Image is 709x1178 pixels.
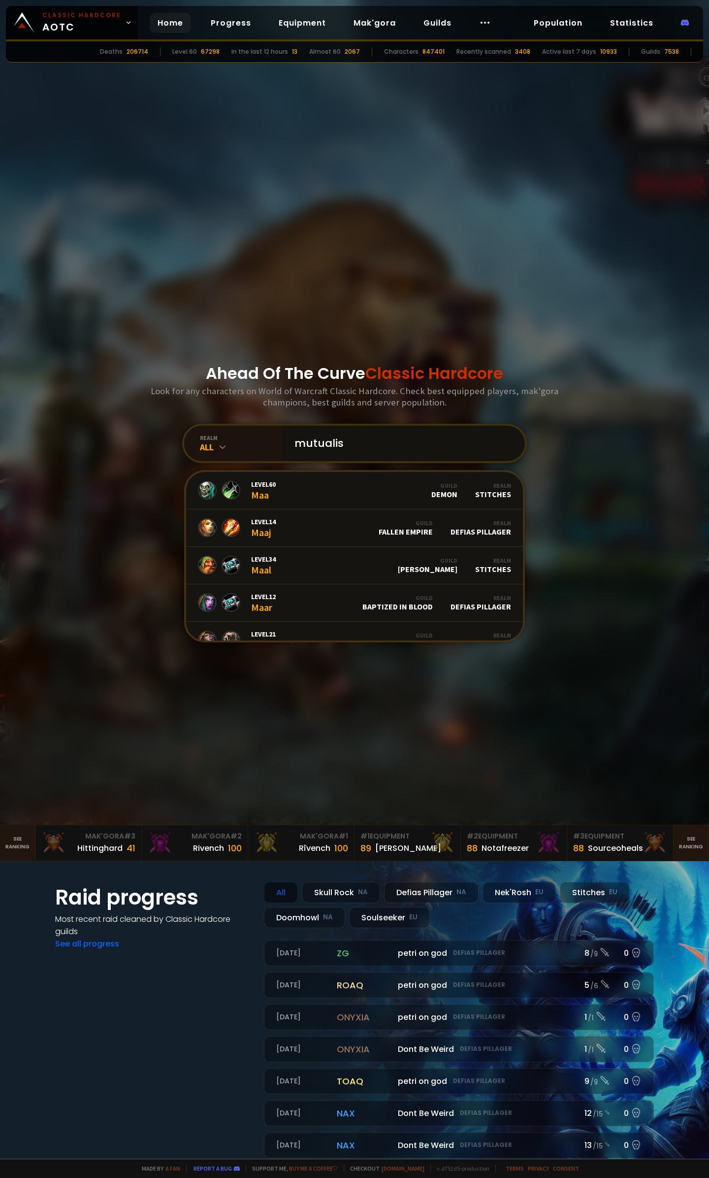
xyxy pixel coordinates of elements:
div: Defias Pillager [451,632,511,649]
a: Progress [203,13,259,33]
small: NA [456,887,466,897]
a: [DOMAIN_NAME] [382,1165,424,1172]
div: 10933 [600,47,617,56]
div: 847401 [422,47,445,56]
a: Level21MaakGuildTill Death Do Us PartRealmDefias Pillager [186,622,523,659]
div: Guild [431,482,457,489]
div: 88 [467,841,478,855]
div: Defias Pillager [451,594,511,611]
div: Sourceoheals [588,842,643,854]
span: # 1 [339,831,348,841]
div: 41 [127,841,135,855]
a: [DATE]zgpetri on godDefias Pillager8 /90 [264,940,654,966]
div: Stitches [560,882,630,903]
a: #2Equipment88Notafreezer [461,825,567,861]
div: Active last 7 days [542,47,596,56]
div: Recently scanned [456,47,511,56]
div: Maak [251,630,276,651]
a: [DATE]roaqpetri on godDefias Pillager5 /60 [264,972,654,998]
a: Seeranking [674,825,709,861]
span: # 2 [467,831,478,841]
div: In the last 12 hours [231,47,288,56]
h1: Raid progress [55,882,252,913]
div: Nek'Rosh [483,882,556,903]
div: Equipment [360,831,454,841]
a: [DATE]naxDont Be WeirdDefias Pillager12 /150 [264,1100,654,1126]
a: Equipment [271,13,334,33]
div: Notafreezer [482,842,529,854]
div: Maal [251,555,276,576]
a: #3Equipment88Sourceoheals [567,825,674,861]
div: Realm [475,557,511,564]
div: 100 [334,841,348,855]
div: Maa [251,480,276,501]
div: Rivench [193,842,224,854]
a: Mak'Gora#2Rivench100 [142,825,248,861]
div: Level 60 [172,47,197,56]
a: [DATE]toaqpetri on godDefias Pillager9 /90 [264,1068,654,1094]
a: See all progress [55,938,119,949]
h4: Most recent raid cleaned by Classic Hardcore guilds [55,913,252,938]
small: EU [535,887,544,897]
div: Mak'Gora [254,831,348,841]
div: Fallen Empire [379,519,433,537]
div: All [200,441,283,453]
div: Demon [431,482,457,499]
a: a fan [165,1165,180,1172]
a: Privacy [528,1165,549,1172]
div: 67298 [201,47,220,56]
span: v. d752d5 - production [430,1165,489,1172]
div: [PERSON_NAME] [375,842,441,854]
div: 88 [573,841,584,855]
div: Maar [251,592,276,613]
h1: Ahead Of The Curve [206,362,503,385]
div: Mak'Gora [41,831,135,841]
a: Report a bug [193,1165,232,1172]
span: Level 12 [251,592,276,601]
div: 3408 [515,47,530,56]
div: 89 [360,841,371,855]
a: Guilds [416,13,459,33]
div: Equipment [573,831,667,841]
div: All [264,882,298,903]
a: Level60MaaGuildDemonRealmStitches [186,472,523,509]
small: EU [409,912,418,922]
div: Realm [451,632,511,639]
a: Home [150,13,191,33]
a: Level14MaajGuildFallen EmpireRealmDefias Pillager [186,509,523,547]
a: Consent [553,1165,579,1172]
div: Guild [362,594,433,602]
div: Guild [349,632,433,639]
div: Baptized In Blood [362,594,433,611]
a: Mak'Gora#3Hittinghard41 [35,825,142,861]
span: Level 21 [251,630,276,639]
div: 13 [292,47,297,56]
span: # 1 [360,831,370,841]
a: Classic HardcoreAOTC [6,6,138,39]
a: Population [526,13,590,33]
div: 7538 [664,47,679,56]
small: NA [358,887,368,897]
small: Classic Hardcore [42,11,121,20]
span: Level 60 [251,480,276,489]
div: Mak'Gora [148,831,242,841]
a: [DATE]onyxiapetri on godDefias Pillager1 /10 [264,1004,654,1030]
h3: Look for any characters on World of Warcraft Classic Hardcore. Check best equipped players, mak'g... [147,385,562,408]
div: Rîvench [299,842,330,854]
span: # 3 [573,831,584,841]
div: Defias Pillager [384,882,479,903]
div: Deaths [100,47,123,56]
small: NA [323,912,333,922]
div: Till Death Do Us Part [349,632,433,649]
span: Level 14 [251,517,276,526]
div: Almost 60 [309,47,341,56]
a: Mak'gora [346,13,404,33]
div: 206714 [127,47,148,56]
div: Guild [398,557,457,564]
div: realm [200,434,283,441]
a: Mak'Gora#1Rîvench100 [248,825,354,861]
span: Made by [136,1165,180,1172]
span: # 3 [124,831,135,841]
div: [PERSON_NAME] [398,557,457,574]
div: Skull Rock [302,882,380,903]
